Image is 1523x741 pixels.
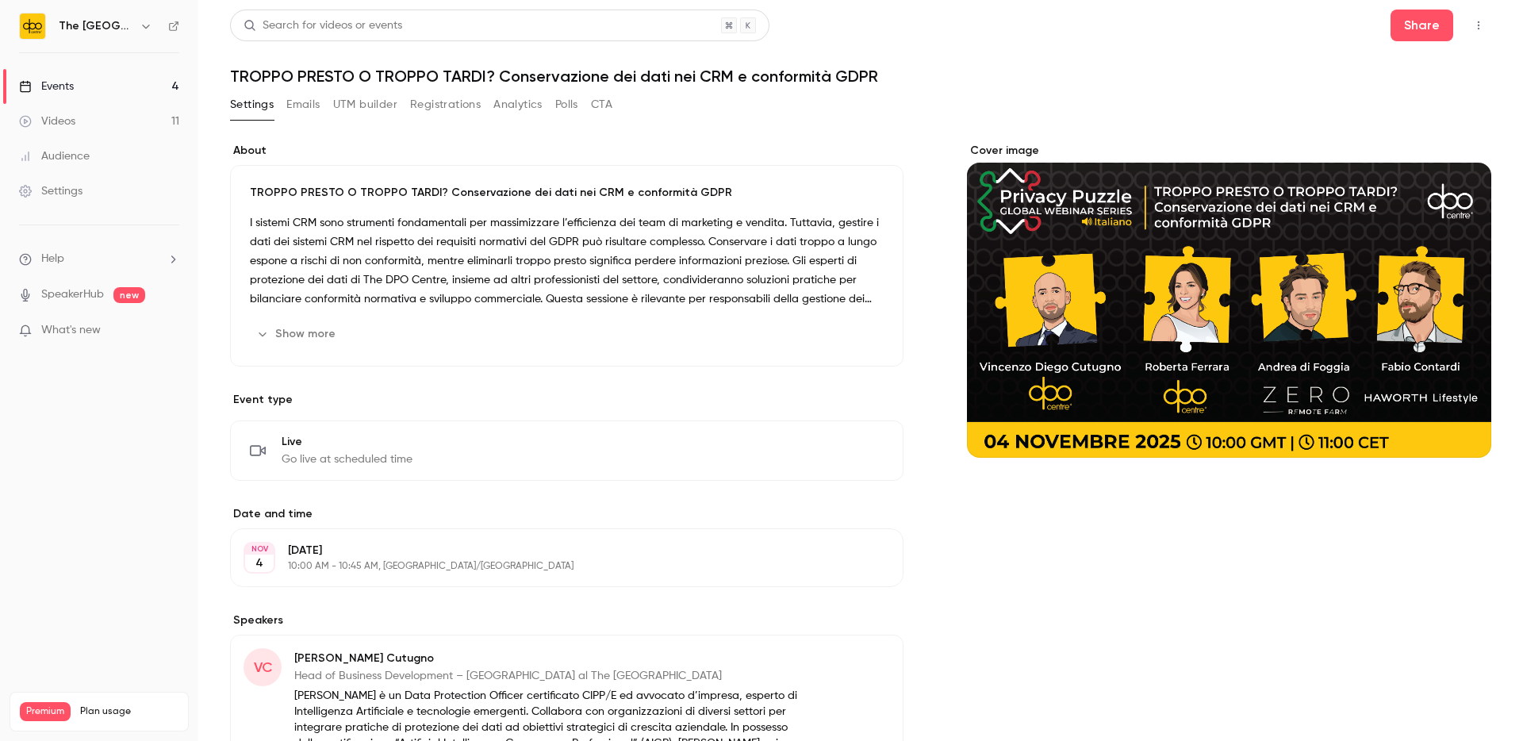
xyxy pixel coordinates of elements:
[41,322,101,339] span: What's new
[591,92,612,117] button: CTA
[19,251,179,267] li: help-dropdown-opener
[967,143,1491,458] section: Cover image
[1391,10,1453,41] button: Share
[20,13,45,39] img: The DPO Centre
[282,451,412,467] span: Go live at scheduled time
[555,92,578,117] button: Polls
[230,612,903,628] label: Speakers
[19,148,90,164] div: Audience
[230,67,1491,86] h1: TROPPO PRESTO O TROPPO TARDI? Conservazione dei dati nei CRM e conformità GDPR
[230,392,903,408] p: Event type
[288,560,819,573] p: 10:00 AM - 10:45 AM, [GEOGRAPHIC_DATA]/[GEOGRAPHIC_DATA]
[410,92,481,117] button: Registrations
[20,702,71,721] span: Premium
[333,92,397,117] button: UTM builder
[255,555,263,571] p: 4
[41,251,64,267] span: Help
[493,92,543,117] button: Analytics
[245,543,274,555] div: NOV
[19,183,82,199] div: Settings
[288,543,819,559] p: [DATE]
[80,705,178,718] span: Plan usage
[244,17,402,34] div: Search for videos or events
[113,287,145,303] span: new
[294,651,800,666] p: [PERSON_NAME] Cutugno
[254,657,272,678] span: VC
[294,668,800,684] p: Head of Business Development – [GEOGRAPHIC_DATA] al The [GEOGRAPHIC_DATA]
[230,506,903,522] label: Date and time
[282,434,412,450] span: Live
[250,213,884,309] p: I sistemi CRM sono strumenti fondamentali per massimizzare l’efficienza dei team di marketing e v...
[250,321,345,347] button: Show more
[250,185,884,201] p: TROPPO PRESTO O TROPPO TARDI? Conservazione dei dati nei CRM e conformità GDPR
[19,113,75,129] div: Videos
[19,79,74,94] div: Events
[230,143,903,159] label: About
[967,143,1491,159] label: Cover image
[286,92,320,117] button: Emails
[41,286,104,303] a: SpeakerHub
[230,92,274,117] button: Settings
[59,18,133,34] h6: The [GEOGRAPHIC_DATA]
